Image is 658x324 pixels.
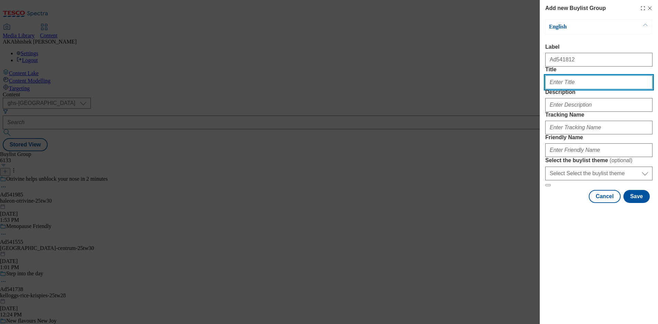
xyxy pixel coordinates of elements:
[545,98,653,112] input: Enter Description
[545,53,653,67] input: Enter Label
[545,121,653,134] input: Enter Tracking Name
[623,190,650,203] button: Save
[610,157,633,163] span: ( optional )
[545,157,653,164] label: Select the buylist theme
[545,134,653,141] label: Friendly Name
[545,89,653,95] label: Description
[545,67,653,73] label: Title
[589,190,620,203] button: Cancel
[545,4,606,12] h4: Add new Buylist Group
[545,75,653,89] input: Enter Title
[545,44,653,50] label: Label
[549,23,621,30] p: English
[545,143,653,157] input: Enter Friendly Name
[545,112,653,118] label: Tracking Name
